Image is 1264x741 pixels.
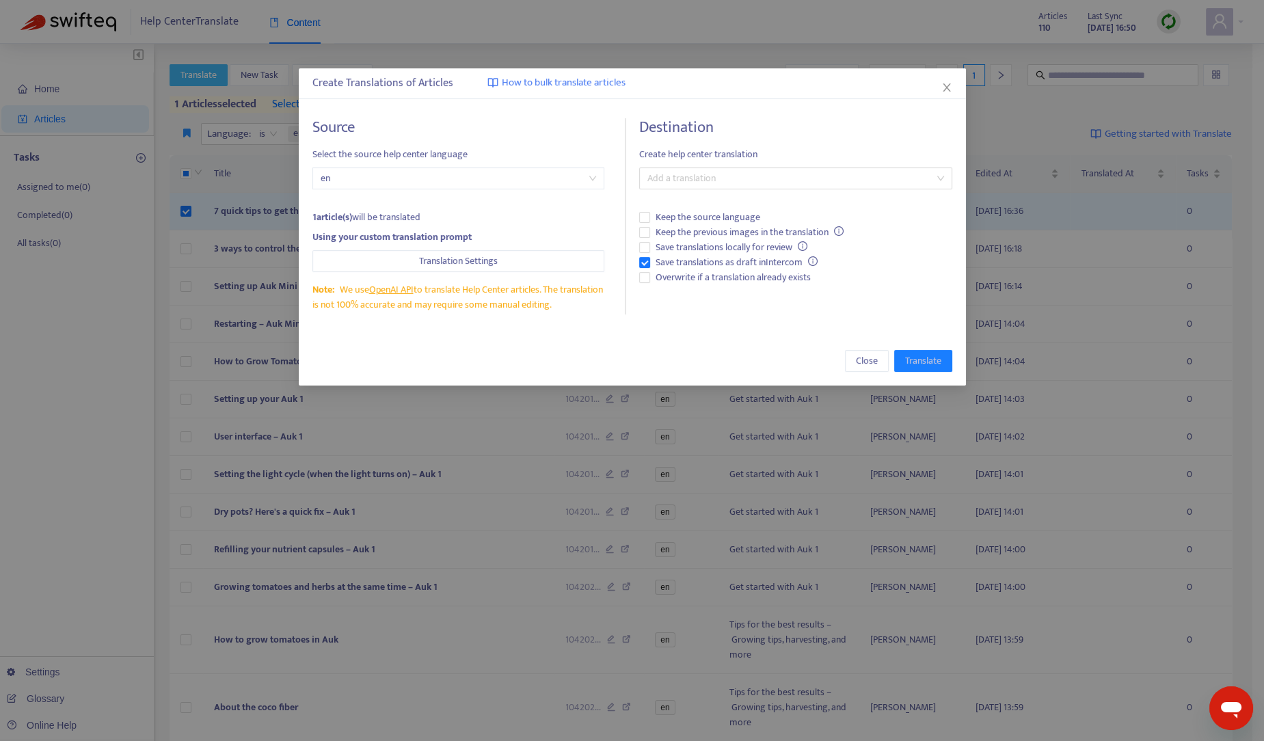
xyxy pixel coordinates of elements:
h4: Destination [639,118,952,137]
span: Save translations locally for review [650,240,813,255]
span: Save translations as draft in Intercom [650,255,823,270]
span: Create help center translation [639,147,952,162]
div: We use to translate Help Center articles. The translation is not 100% accurate and may require so... [312,282,604,312]
span: Keep the source language [650,210,766,225]
button: Translation Settings [312,250,604,272]
img: image-link [487,77,498,88]
button: Close [844,350,888,372]
div: Using your custom translation prompt [312,230,604,245]
iframe: Button to launch messaging window [1209,686,1253,730]
span: en [321,168,596,189]
div: Create Translations of Articles [312,75,952,92]
span: close [941,82,952,93]
span: Select the source help center language [312,147,604,162]
span: info-circle [833,226,843,236]
span: Overwrite if a translation already exists [650,270,816,285]
span: info-circle [797,241,807,251]
span: Note: [312,282,334,297]
strong: 1 article(s) [312,209,352,225]
span: info-circle [807,256,817,266]
a: OpenAI API [368,282,413,297]
span: Keep the previous images in the translation [650,225,849,240]
div: will be translated [312,210,604,225]
button: Translate [893,350,952,372]
h4: Source [312,118,604,137]
span: How to bulk translate articles [502,75,626,91]
button: Close [939,80,954,95]
span: Translation Settings [419,254,498,269]
a: How to bulk translate articles [487,75,626,91]
span: Close [855,353,877,368]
